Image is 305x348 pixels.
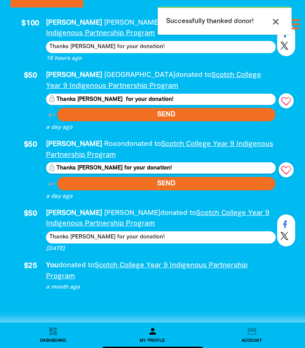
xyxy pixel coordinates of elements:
span: Dashboard [40,338,66,344]
div: Thanks [PERSON_NAME] for your donation! [46,231,276,243]
span: donated to [175,72,211,78]
div: Thanks [PERSON_NAME] for your donation! [46,41,276,53]
em: [PERSON_NAME] [46,72,102,78]
em: [PERSON_NAME] [104,210,160,216]
textarea: Thanks [PERSON_NAME] for your donation! [46,94,276,105]
span: Send [57,107,276,122]
em: [PERSON_NAME] [46,20,102,26]
em: Roxon [104,141,125,147]
i: person [148,326,158,336]
a: Scotch College Year 9 Indigenous Partnership Program [46,262,248,279]
a: Scotch College Year 9 Indigenous Partnership Program [46,141,273,158]
em: [PERSON_NAME] [104,20,160,26]
span: donated to [125,141,161,147]
i: dashboard [48,326,58,336]
span: Send [57,177,276,191]
button: keyboard_returnSend [46,177,276,191]
em: [PERSON_NAME] [46,141,102,147]
a: dashboardDashboard [3,323,103,348]
a: Scotch College Year 9 Indigenous Partnership Program [46,72,261,89]
div: Donation stream [19,18,286,292]
em: [PERSON_NAME] [46,210,102,216]
span: $100 [21,20,39,28]
em: You [46,262,59,269]
a: personMy Profile [103,323,202,348]
label: Keep this private [46,93,56,105]
p: a day ago [46,123,276,132]
span: $25 [24,263,37,271]
div: Successfully thanked donor! [158,7,292,35]
p: a day ago [46,192,276,201]
p: [DATE] [46,245,276,253]
em: [GEOGRAPHIC_DATA] [104,72,175,78]
i: credit_card [247,326,257,336]
textarea: Thanks [PERSON_NAME] for your donation! [46,162,276,174]
button: keyboard_returnSend [46,107,276,122]
i: keyboard_return [47,179,56,189]
span: $50 [24,141,37,149]
label: Keep this private [46,162,56,173]
span: $50 [24,210,37,218]
span: $50 [24,72,37,80]
p: a month ago [46,283,276,292]
i: keyboard_return [47,110,56,120]
i: close [271,17,281,27]
span: My Profile [140,338,165,344]
span: Account [242,338,262,344]
span: donated to [160,210,196,216]
button: close [268,16,283,27]
p: 19 hours ago [46,54,276,63]
div: Paginated content [19,18,286,292]
a: credit_cardAccount [202,323,302,348]
span: donated to [59,262,95,269]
